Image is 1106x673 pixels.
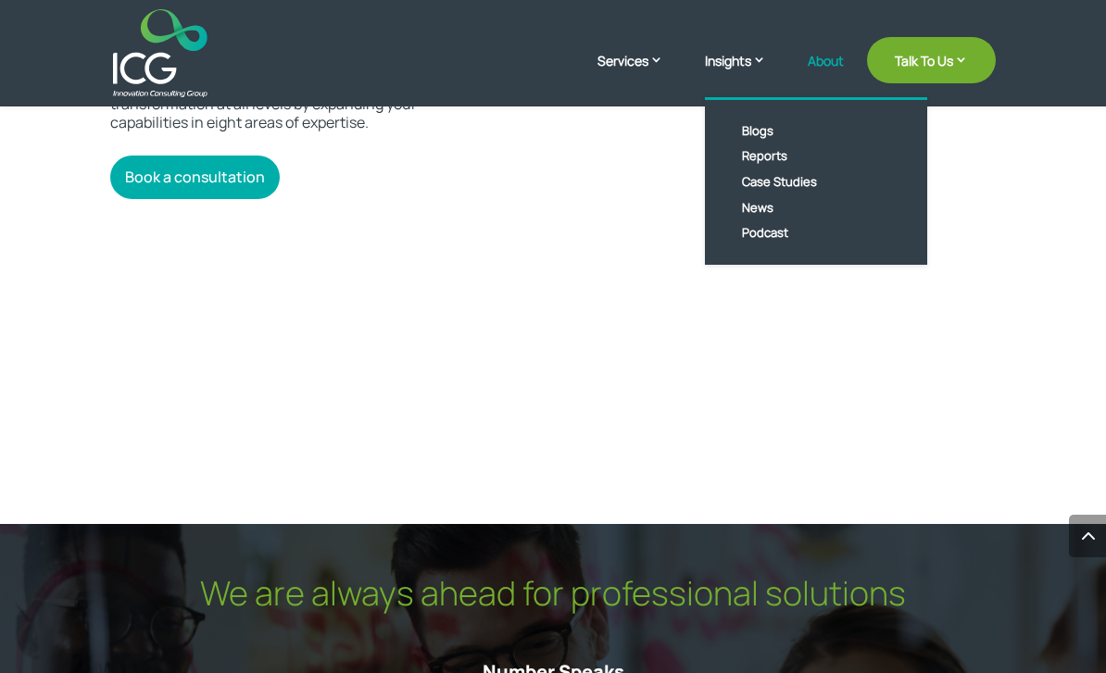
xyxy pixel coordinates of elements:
[723,195,936,221] a: News
[705,51,785,97] a: Insights
[110,156,280,199] a: Book a consultation
[110,573,995,622] h2: We are always ahead for professional solutions
[867,37,996,83] a: Talk To Us
[110,25,435,131] p: Digital transformation is a journey, not a destination. Our comprehensive model defines your digi...
[113,9,207,97] img: ICG
[597,51,682,97] a: Services
[723,143,936,169] a: Reports
[723,220,936,246] a: Podcast
[723,118,936,144] a: Blogs
[1013,584,1106,673] iframe: Chat Widget
[808,54,844,97] a: About
[723,169,936,195] a: Case Studies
